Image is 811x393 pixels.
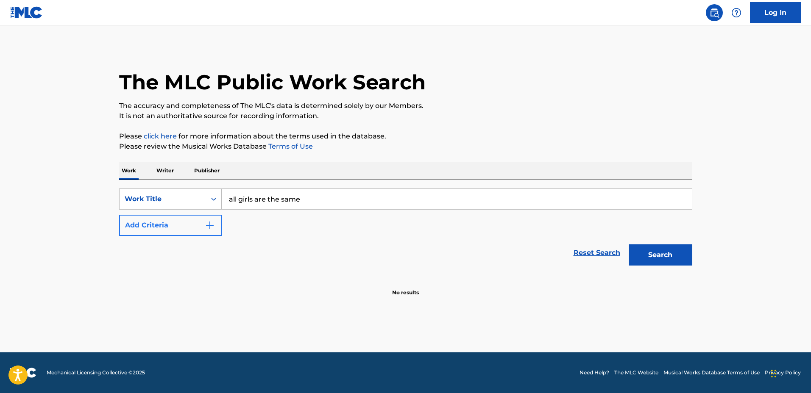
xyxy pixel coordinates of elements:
p: Publisher [192,162,222,180]
img: logo [10,368,36,378]
a: The MLC Website [614,369,658,376]
span: Mechanical Licensing Collective © 2025 [47,369,145,376]
p: Work [119,162,139,180]
div: Drag [771,361,776,386]
p: Writer [154,162,176,180]
a: Need Help? [580,369,609,376]
p: The accuracy and completeness of The MLC's data is determined solely by our Members. [119,101,692,111]
button: Add Criteria [119,215,222,236]
a: Musical Works Database Terms of Use [663,369,760,376]
img: 9d2ae6d4665cec9f34b9.svg [205,220,215,230]
p: It is not an authoritative source for recording information. [119,111,692,121]
div: Help [728,4,745,21]
a: Log In [750,2,801,23]
div: Work Title [125,194,201,204]
iframe: Chat Widget [769,352,811,393]
p: Please review the Musical Works Database [119,141,692,152]
button: Search [629,244,692,266]
a: Terms of Use [267,142,313,150]
a: Privacy Policy [765,369,801,376]
a: click here [144,132,177,140]
p: Please for more information about the terms used in the database. [119,131,692,141]
p: No results [392,279,419,296]
img: MLC Logo [10,6,43,19]
img: search [709,8,719,18]
a: Public Search [706,4,723,21]
form: Search Form [119,188,692,270]
h1: The MLC Public Work Search [119,69,426,95]
img: help [731,8,741,18]
a: Reset Search [569,244,624,262]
